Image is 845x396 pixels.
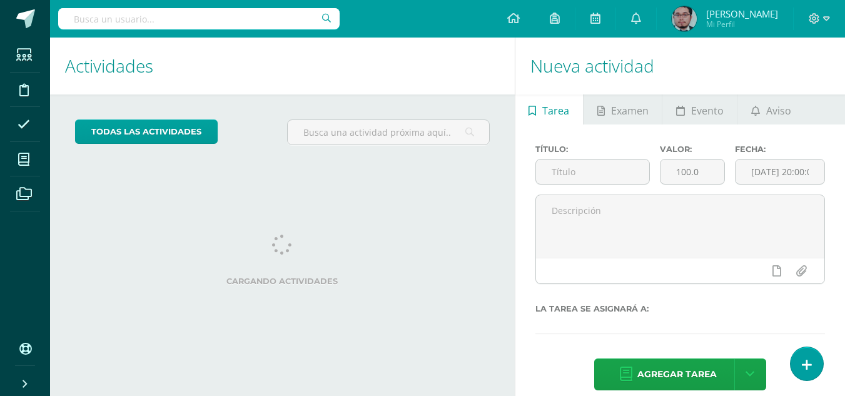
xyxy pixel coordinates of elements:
a: Evento [662,94,737,124]
input: Busca un usuario... [58,8,340,29]
span: Agregar tarea [637,359,717,390]
input: Fecha de entrega [736,160,824,184]
img: c79a8ee83a32926c67f9bb364e6b58c4.png [672,6,697,31]
span: Aviso [766,96,791,126]
input: Puntos máximos [660,160,724,184]
label: Cargando actividades [75,277,490,286]
span: [PERSON_NAME] [706,8,778,20]
input: Busca una actividad próxima aquí... [288,120,488,145]
h1: Actividades [65,38,500,94]
a: Tarea [515,94,583,124]
span: Mi Perfil [706,19,778,29]
label: Valor: [660,145,725,154]
label: Título: [535,145,650,154]
a: todas las Actividades [75,119,218,144]
label: Fecha: [735,145,825,154]
a: Examen [584,94,662,124]
h1: Nueva actividad [530,38,830,94]
span: Evento [691,96,724,126]
span: Tarea [542,96,569,126]
input: Título [536,160,650,184]
span: Examen [611,96,649,126]
a: Aviso [737,94,804,124]
label: La tarea se asignará a: [535,304,825,313]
